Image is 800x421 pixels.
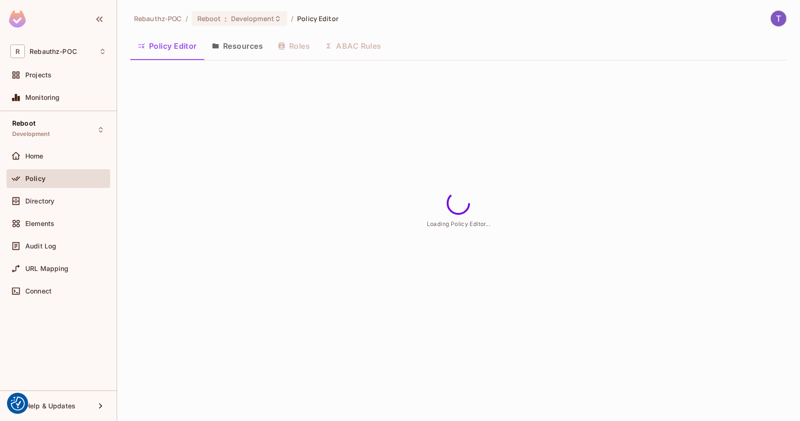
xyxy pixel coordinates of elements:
span: Development [12,130,50,138]
span: Elements [25,220,54,227]
li: / [291,14,293,23]
span: URL Mapping [25,265,69,272]
span: : [224,15,228,23]
img: Tax Tax [771,11,786,26]
span: Projects [25,71,52,79]
span: Connect [25,287,52,295]
span: Loading Policy Editor... [427,221,491,228]
span: R [10,45,25,58]
span: Development [231,14,274,23]
button: Resources [204,34,270,58]
img: SReyMgAAAABJRU5ErkJggg== [9,10,26,28]
span: Monitoring [25,94,60,101]
span: Home [25,152,44,160]
span: Workspace: Rebauthz-POC [30,48,77,55]
button: Consent Preferences [11,397,25,411]
li: / [186,14,188,23]
span: Help & Updates [25,402,75,410]
button: Policy Editor [130,34,204,58]
span: Audit Log [25,242,56,250]
span: Policy [25,175,45,182]
img: Revisit consent button [11,397,25,411]
span: Reboot [12,120,36,127]
span: Policy Editor [297,14,338,23]
span: Directory [25,197,54,205]
span: the active workspace [134,14,182,23]
span: Reboot [197,14,221,23]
